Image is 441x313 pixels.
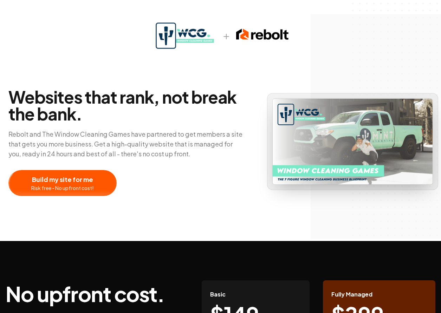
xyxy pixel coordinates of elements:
[8,129,245,159] p: Rebolt and The Window Cleaning Games have partnered to get members a site that gets you more busi...
[152,20,216,53] img: WCGLogo.png
[8,170,117,196] button: Build my site for meRisk free - No upfront cost!
[210,290,226,299] span: Basic
[273,99,433,184] img: WCG photo
[331,290,372,299] span: Fully Managed
[236,27,289,41] img: rebolt-full-dark.png
[8,89,245,122] span: Websites that rank, not break the bank.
